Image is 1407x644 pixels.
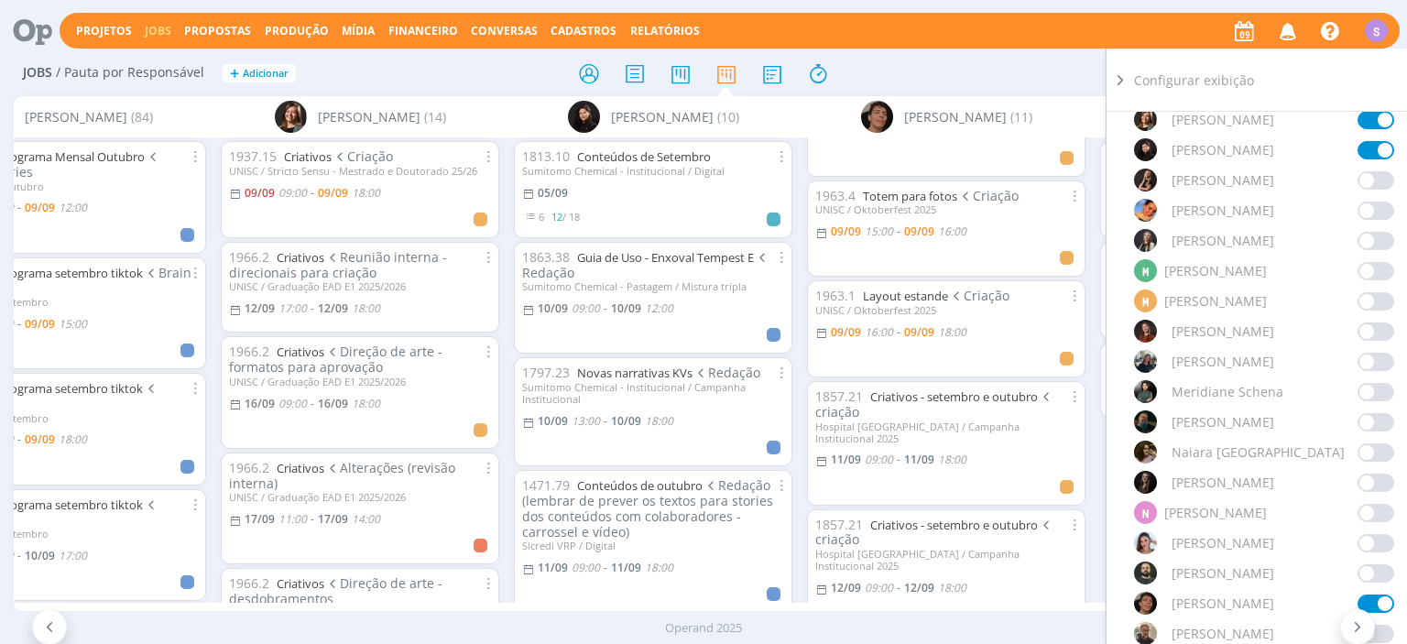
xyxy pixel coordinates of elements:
span: 1813.10 [522,147,570,165]
img: P [861,101,893,133]
span: [PERSON_NAME] [1164,503,1267,522]
span: 1966.2 [229,574,269,592]
img: N [1134,441,1157,464]
: 11/09 [904,452,934,467]
span: Redação (lembrar de prever os textos para stories dos conteúdos com colaboradores - carrossel e v... [522,476,773,540]
: 09/09 [904,224,934,239]
a: Mídia [342,23,375,38]
span: 1966.2 [229,459,269,476]
: 09/09 [25,316,55,332]
span: [PERSON_NAME] [1164,261,1267,280]
span: [PERSON_NAME] [1172,473,1274,492]
: - [604,303,607,314]
img: N [1134,531,1157,554]
img: L [1134,138,1157,161]
: 09/09 [245,185,275,201]
a: Criativos [277,460,324,476]
: - [17,319,21,330]
a: Criativos [277,249,324,266]
button: Cadastros [545,24,622,38]
: 18:00 [352,185,380,201]
span: [PERSON_NAME] [1172,140,1274,159]
span: [PERSON_NAME] [1172,594,1274,613]
span: 1937.15 [229,147,277,165]
: 13:00 [572,413,600,429]
span: Naiara [GEOGRAPHIC_DATA] [1172,442,1345,462]
: 09:00 [572,560,600,575]
span: 12 [551,210,562,224]
: 09/09 [831,224,861,239]
span: Financeiro [388,23,458,38]
span: [PERSON_NAME] [1172,533,1274,552]
: 16:00 [938,224,966,239]
: 09/09 [25,200,55,215]
: 10/09 [25,548,55,563]
a: Criativos - setembro e outubro [870,388,1038,405]
: 11:00 [278,511,307,527]
a: Conteúdos de Setembro [577,148,711,165]
: 17/09 [318,511,348,527]
div: Hospital [GEOGRAPHIC_DATA] / Campanha Institucional 2025 [815,420,1077,444]
: - [17,551,21,562]
: - [311,514,314,525]
span: [PERSON_NAME] [1172,352,1274,371]
: 10/09 [611,300,641,316]
span: Direção de arte - formatos para aprovação [229,343,442,376]
a: Totem para fotos [863,188,957,204]
: 10/09 [611,413,641,429]
img: M [1134,380,1157,403]
: 11/09 [538,560,568,575]
: - [897,327,900,338]
span: [PERSON_NAME] [1172,201,1274,220]
span: Meridiane Schena [1172,382,1283,401]
img: M [1134,320,1157,343]
button: Relatórios [625,24,705,38]
span: Adicionar [243,68,289,80]
a: Conversas [471,23,538,38]
div: Sumitomo Chemical - Institucional / Campanha Institucional [522,381,784,405]
: 09/09 [904,324,934,340]
span: [PERSON_NAME] [611,107,714,126]
div: UNISC / Graduação EAD E1 2025/2026 [229,491,491,503]
: 10/09 [538,413,568,429]
: 12/09 [318,300,348,316]
: 17:00 [278,300,307,316]
div: M [1134,289,1157,312]
span: 1963.4 [815,187,856,204]
span: Alterações (revisão interna) [229,459,455,492]
: 09:00 [278,185,307,201]
: - [897,583,900,594]
: 09/09 [318,185,348,201]
img: M [1134,410,1157,433]
div: S [1365,19,1388,42]
div: M [1134,259,1157,282]
: 09/09 [25,431,55,447]
a: Layout estande [863,288,948,304]
: 14:00 [352,511,380,527]
span: Criação [332,147,393,165]
button: Propostas [179,24,256,38]
button: Projetos [71,24,137,38]
: - [897,226,900,237]
span: Propostas [184,23,251,38]
: 18:00 [938,324,966,340]
div: Sumitomo Chemical - Institucional / Digital [522,165,784,177]
span: [PERSON_NAME] [1172,231,1274,250]
: 18:00 [938,452,966,467]
: 17:00 [59,548,87,563]
button: Financeiro [383,24,464,38]
div: - - - [1093,421,1386,441]
img: L [1134,169,1157,191]
: 12:00 [59,200,87,215]
span: 1966.2 [229,343,269,360]
img: N [1134,471,1157,494]
span: 1857.21 [815,387,863,405]
span: (14) [424,107,446,126]
a: Jobs [145,23,171,38]
: 09:00 [278,396,307,411]
button: +Adicionar [223,64,296,83]
span: (11) [1010,107,1032,126]
img: L [568,101,600,133]
span: [PERSON_NAME] [1164,291,1267,311]
div: UNISC / Stricto Sensu - Mestrado e Doutorado 25/26 [229,165,491,177]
